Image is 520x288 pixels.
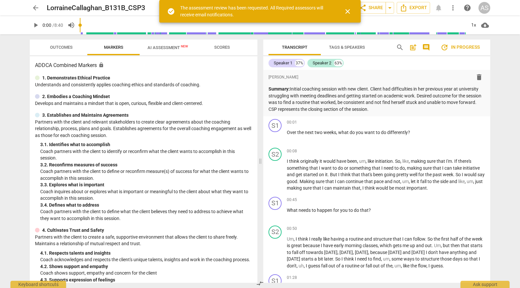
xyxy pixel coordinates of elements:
span: me [403,243,410,248]
span: week [472,236,482,242]
span: I [287,159,289,164]
span: would [323,159,337,164]
span: bit [318,256,324,262]
span: initiation [375,159,393,164]
span: classes [363,243,378,248]
p: Initial coaching session with new client. Client had difficulties in her previous year at univers... [269,86,485,112]
span: and [416,243,425,248]
span: I [462,172,464,177]
span: you [340,208,349,213]
span: , [338,250,339,255]
span: there's [458,159,471,164]
span: , [400,179,402,184]
span: think [298,236,309,242]
span: more_vert [449,4,457,12]
span: Markers [104,45,123,50]
span: having [331,236,345,242]
p: Coach partners with the client to define what the client believes they need to address to achieve... [40,208,252,222]
span: that [352,172,361,177]
span: past [433,172,443,177]
span: 00:50 [287,226,297,231]
span: fall [420,179,427,184]
span: AI Assessment [147,45,188,50]
span: So [427,236,434,242]
span: I [426,250,428,255]
span: to [415,256,421,262]
span: or [344,165,349,171]
button: Review is in progress [435,41,485,54]
span: think [365,185,376,191]
span: delete [475,73,483,81]
span: . [328,172,330,177]
span: think [340,172,352,177]
span: I [322,185,324,191]
span: great [291,243,303,248]
span: happen [317,208,333,213]
span: Filler word [467,179,473,184]
span: maintain [333,185,352,191]
span: play_arrow [32,21,40,29]
span: that [352,185,360,191]
span: that [313,185,322,191]
span: 00:01 [287,120,297,125]
span: to [287,250,292,255]
span: I [381,165,384,171]
span: . [297,179,300,184]
div: Change speaker [269,197,282,210]
span: two [315,130,323,135]
span: don't [428,250,439,255]
span: I [442,165,444,171]
div: 1x [467,20,480,30]
span: gets [393,243,403,248]
span: do [400,165,405,171]
div: Change speaker [269,226,282,239]
span: that [393,236,402,242]
span: Filler word [402,179,409,184]
span: making [407,165,423,171]
span: . [393,159,395,164]
p: 4. Cultivates Trust and Safety [42,227,104,234]
span: , [357,159,359,164]
span: do [354,208,360,213]
span: continue [346,179,364,184]
span: going [384,172,396,177]
span: find [373,256,381,262]
span: Transcript [282,45,307,50]
span: Making [300,179,316,184]
div: 3. 1. Identifies what to accomplish [40,141,252,148]
span: just [475,179,483,184]
button: Sharing summary [386,2,394,14]
p: Coach partners with the client to identify or reconfirm what the client wants to accomplish in th... [40,148,252,161]
span: [DATE] [287,256,301,262]
span: for [333,208,340,213]
span: I [362,185,365,191]
span: structure [373,236,393,242]
span: to [376,130,381,135]
span: the [434,236,441,242]
div: Change speaker [269,148,282,161]
span: Outcomes [50,45,73,50]
span: well [409,172,418,177]
span: of [459,236,464,242]
span: the [425,172,433,177]
span: / 8:40 [52,23,63,28]
span: to [368,256,373,262]
span: half [450,236,459,242]
span: been [373,172,384,177]
span: can [324,185,333,191]
span: starts [470,243,482,248]
span: do [350,130,356,135]
span: routine [349,236,364,242]
span: , [409,179,411,184]
span: that [372,165,381,171]
span: let [411,179,417,184]
span: , [465,179,467,184]
span: good [287,179,297,184]
span: on [319,172,325,177]
span: what [338,130,350,135]
span: , [366,159,368,164]
span: Filler word [458,179,465,184]
span: started [303,172,319,177]
span: need [384,165,394,171]
span: can [444,165,453,171]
